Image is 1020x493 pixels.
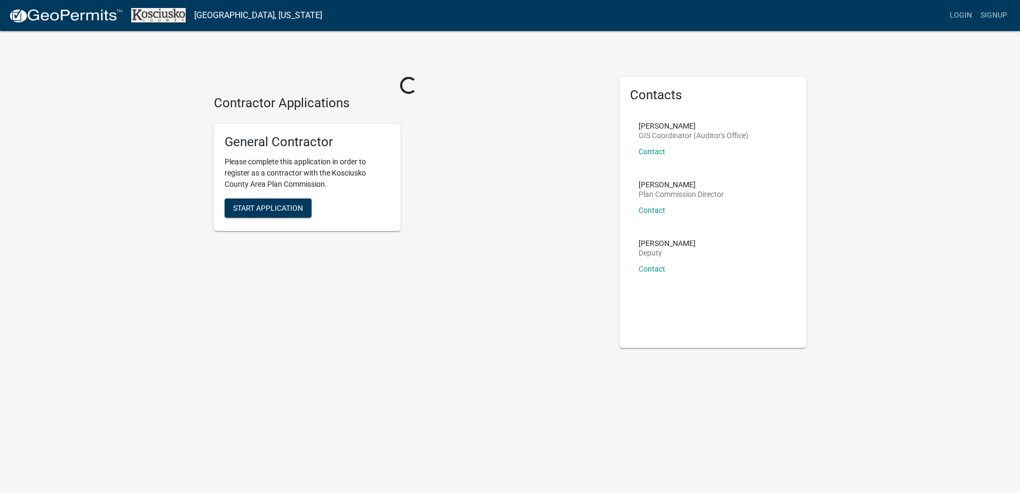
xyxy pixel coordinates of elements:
[639,206,665,214] a: Contact
[194,6,322,25] a: [GEOGRAPHIC_DATA], [US_STATE]
[976,5,1011,26] a: Signup
[225,156,390,190] p: Please complete this application in order to register as a contractor with the Kosciusko County A...
[639,265,665,273] a: Contact
[639,147,665,156] a: Contact
[639,132,748,139] p: GIS Coordinator (Auditor's Office)
[639,190,724,198] p: Plan Commission Director
[639,181,724,188] p: [PERSON_NAME]
[225,134,390,150] h5: General Contractor
[225,198,312,218] button: Start Application
[214,96,603,240] wm-workflow-list-section: Contractor Applications
[630,88,795,103] h5: Contacts
[214,96,603,111] h4: Contractor Applications
[639,240,696,247] p: [PERSON_NAME]
[945,5,976,26] a: Login
[233,203,303,212] span: Start Application
[639,249,696,257] p: Deputy
[639,122,748,130] p: [PERSON_NAME]
[131,8,186,22] img: Kosciusko County, Indiana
